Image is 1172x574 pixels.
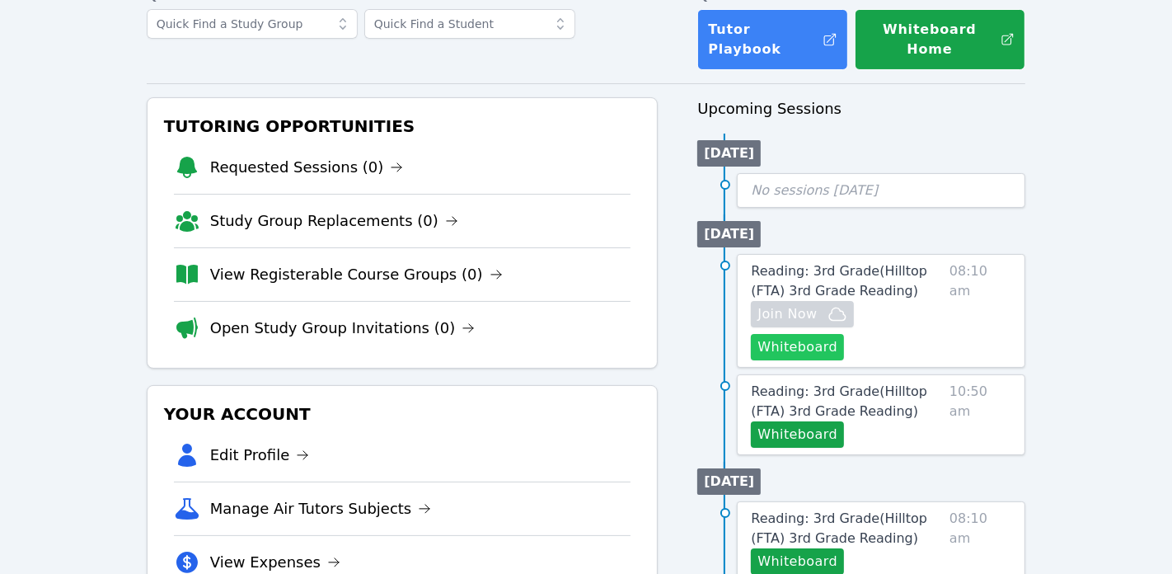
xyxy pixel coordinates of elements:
[855,9,1025,70] button: Whiteboard Home
[751,382,943,421] a: Reading: 3rd Grade(Hilltop (FTA) 3rd Grade Reading)
[210,444,310,467] a: Edit Profile
[210,497,432,520] a: Manage Air Tutors Subjects
[751,301,853,327] button: Join Now
[751,510,927,546] span: Reading: 3rd Grade ( Hilltop (FTA) 3rd Grade Reading )
[210,209,458,233] a: Study Group Replacements (0)
[751,263,927,299] span: Reading: 3rd Grade ( Hilltop (FTA) 3rd Grade Reading )
[210,317,476,340] a: Open Study Group Invitations (0)
[697,97,1025,120] h3: Upcoming Sessions
[697,221,761,247] li: [DATE]
[751,182,878,198] span: No sessions [DATE]
[751,334,844,360] button: Whiteboard
[949,382,1011,448] span: 10:50 am
[751,421,844,448] button: Whiteboard
[697,9,848,70] a: Tutor Playbook
[364,9,575,39] input: Quick Find a Student
[751,509,943,548] a: Reading: 3rd Grade(Hilltop (FTA) 3rd Grade Reading)
[161,399,645,429] h3: Your Account
[697,468,761,495] li: [DATE]
[161,111,645,141] h3: Tutoring Opportunities
[210,551,340,574] a: View Expenses
[757,304,817,324] span: Join Now
[751,261,943,301] a: Reading: 3rd Grade(Hilltop (FTA) 3rd Grade Reading)
[751,383,927,419] span: Reading: 3rd Grade ( Hilltop (FTA) 3rd Grade Reading )
[697,140,761,167] li: [DATE]
[210,263,503,286] a: View Registerable Course Groups (0)
[949,261,1011,360] span: 08:10 am
[147,9,358,39] input: Quick Find a Study Group
[210,156,404,179] a: Requested Sessions (0)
